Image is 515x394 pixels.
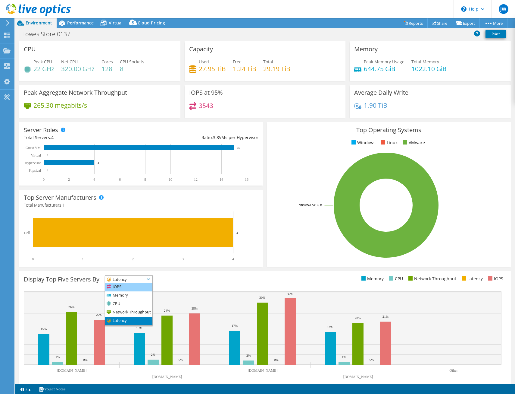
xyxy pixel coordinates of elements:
[192,307,198,310] text: 25%
[299,203,310,207] tspan: 100.0%
[164,309,170,312] text: 24%
[382,315,389,318] text: 21%
[233,65,256,72] h4: 1.24 TiB
[236,231,238,234] text: 4
[452,18,480,28] a: Export
[370,358,374,361] text: 0%
[189,46,213,52] h3: Capacity
[61,59,78,65] span: Net CPU
[355,316,361,320] text: 20%
[101,65,113,72] h4: 128
[57,368,87,373] text: [DOMAIN_NAME]
[327,325,333,329] text: 16%
[24,89,127,96] h3: Peak Aggregate Network Throughput
[47,154,48,157] text: 0
[194,177,198,182] text: 12
[24,127,58,133] h3: Server Roles
[246,354,251,357] text: 2%
[232,324,238,327] text: 17%
[248,368,278,373] text: [DOMAIN_NAME]
[41,327,47,331] text: 15%
[364,65,404,72] h4: 644.75 GiB
[169,177,172,182] text: 10
[487,275,503,282] li: IOPS
[388,275,403,282] li: CPU
[32,257,34,261] text: 0
[411,65,447,72] h4: 1022.10 GiB
[51,135,54,140] span: 4
[68,305,74,309] text: 26%
[360,275,384,282] li: Memory
[98,161,99,164] text: 4
[259,296,265,299] text: 30%
[43,177,45,182] text: 0
[105,317,152,325] li: Latency
[109,20,123,26] span: Virtual
[29,168,41,173] text: Physical
[105,308,152,317] li: Network Throughput
[33,65,54,72] h4: 22 GHz
[220,177,223,182] text: 14
[68,177,70,182] text: 2
[401,139,425,146] li: VMware
[24,231,30,235] text: Dell
[105,276,145,283] span: Latency
[26,146,41,150] text: Guest VM
[189,89,223,96] h3: IOPS at 95%
[31,153,41,157] text: Virtual
[55,355,60,359] text: 1%
[460,275,483,282] li: Latency
[499,4,508,14] span: JW
[427,18,452,28] a: Share
[105,291,152,300] li: Memory
[152,375,182,379] text: [DOMAIN_NAME]
[24,202,258,208] h4: Total Manufacturers:
[67,20,94,26] span: Performance
[449,368,457,373] text: Other
[179,358,183,361] text: 0%
[342,355,346,359] text: 1%
[272,127,506,133] h3: Top Operating Systems
[105,300,152,308] li: CPU
[232,257,234,261] text: 4
[24,194,96,201] h3: Top Server Manufacturers
[101,59,113,65] span: Cores
[132,257,134,261] text: 2
[364,59,404,65] span: Peak Memory Usage
[136,326,142,330] text: 15%
[245,177,248,182] text: 16
[24,134,141,141] div: Total Servers:
[350,139,376,146] li: Windows
[144,177,146,182] text: 8
[33,59,52,65] span: Peak CPU
[20,31,80,37] h1: Lowes Store 0137
[93,177,95,182] text: 4
[411,59,439,65] span: Total Memory
[379,139,398,146] li: Linux
[213,135,219,140] span: 3.8
[237,146,240,149] text: 15
[119,177,121,182] text: 6
[24,46,36,52] h3: CPU
[199,102,213,109] h4: 3543
[287,292,293,296] text: 32%
[47,169,48,172] text: 0
[199,65,226,72] h4: 27.95 TiB
[61,65,95,72] h4: 320.00 GHz
[364,102,387,109] h4: 1.90 TiB
[263,65,290,72] h4: 29.19 TiB
[151,353,155,356] text: 2%
[96,313,102,316] text: 22%
[199,59,209,65] span: Used
[105,283,152,291] li: IOPS
[310,203,322,207] tspan: ESXi 8.0
[407,275,456,282] li: Network Throughput
[354,89,408,96] h3: Average Daily Write
[485,30,506,38] a: Print
[82,257,84,261] text: 1
[461,6,467,12] svg: \n
[479,18,507,28] a: More
[35,385,70,393] a: Project Notes
[26,20,52,26] span: Environment
[16,385,35,393] a: 2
